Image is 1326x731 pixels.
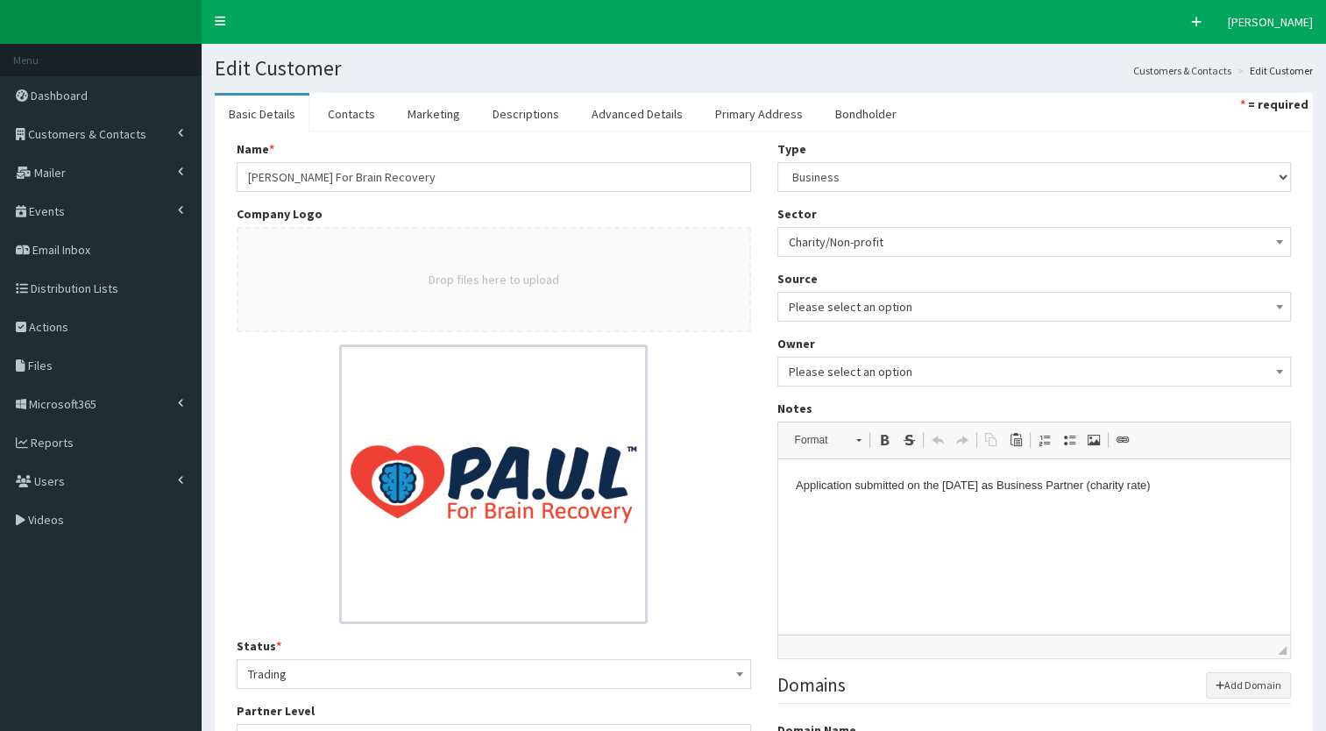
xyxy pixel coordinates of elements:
[34,165,66,181] span: Mailer
[777,292,1292,322] span: Please select an option
[821,96,911,132] a: Bondholder
[1206,672,1292,699] button: Add Domain
[777,205,817,223] label: Sector
[789,295,1280,319] span: Please select an option
[237,140,274,158] label: Name
[1081,429,1106,451] a: Image
[897,429,921,451] a: Strike Through
[950,429,975,451] a: Redo (Ctrl+Y)
[1003,429,1028,451] a: Paste (Ctrl+V)
[31,435,74,451] span: Reports
[237,659,751,689] span: Trading
[28,358,53,373] span: Files
[237,205,323,223] label: Company Logo
[237,637,281,655] label: Status
[248,662,740,686] span: Trading
[777,140,806,158] label: Type
[777,400,812,417] label: Notes
[1057,429,1081,451] a: Insert/Remove Bulleted List
[789,359,1280,384] span: Please select an option
[872,429,897,451] a: Bold (Ctrl+B)
[31,280,118,296] span: Distribution Lists
[29,396,96,412] span: Microsoft365
[1228,14,1313,30] span: [PERSON_NAME]
[1278,646,1287,655] span: Drag to resize
[777,672,1292,703] legend: Domains
[1133,63,1231,78] a: Customers & Contacts
[786,429,847,451] span: Format
[314,96,389,132] a: Contacts
[215,57,1313,80] h1: Edit Customer
[237,702,315,720] label: Partner Level
[777,270,818,287] label: Source
[777,335,815,352] label: Owner
[429,271,559,288] button: Drop files here to upload
[777,227,1292,257] span: Charity/Non-profit
[1233,63,1313,78] li: Edit Customer
[785,428,870,452] a: Format
[28,126,146,142] span: Customers & Contacts
[777,357,1292,387] span: Please select an option
[394,96,474,132] a: Marketing
[215,96,309,132] a: Basic Details
[32,242,90,258] span: Email Inbox
[31,88,88,103] span: Dashboard
[979,429,1003,451] a: Copy (Ctrl+C)
[28,512,64,528] span: Videos
[29,319,68,335] span: Actions
[479,96,573,132] a: Descriptions
[34,473,65,489] span: Users
[778,459,1291,635] iframe: Rich Text Editor, notes
[1110,429,1135,451] a: Link (Ctrl+L)
[578,96,697,132] a: Advanced Details
[925,429,950,451] a: Undo (Ctrl+Z)
[29,203,65,219] span: Events
[1032,429,1057,451] a: Insert/Remove Numbered List
[789,230,1280,254] span: Charity/Non-profit
[701,96,817,132] a: Primary Address
[1248,96,1308,112] strong: = required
